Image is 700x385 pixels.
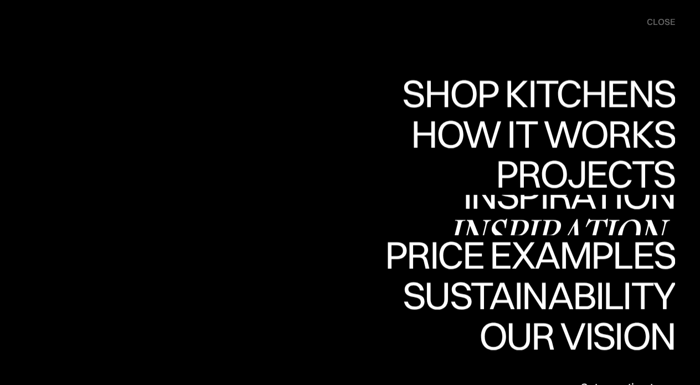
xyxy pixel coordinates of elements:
[385,274,675,313] div: Price examples
[636,11,675,33] div: menu
[385,235,675,274] div: Price examples
[408,153,675,192] div: How it works
[496,193,675,232] div: Projects
[397,74,675,114] a: Shop KitchensShop Kitchens
[397,113,675,151] div: Shop Kitchens
[496,154,675,193] div: Projects
[397,74,675,113] div: Shop Kitchens
[393,276,675,315] div: Sustainability
[470,316,675,355] div: Our vision
[385,235,675,276] a: Price examplesPrice examples
[447,215,675,254] div: Inspiration
[470,316,675,357] a: Our visionOur vision
[496,155,675,195] a: ProjectsProjects
[393,276,675,316] a: SustainabilitySustainability
[447,195,675,236] a: InspirationInspiration
[408,114,675,155] a: How it worksHow it works
[393,315,675,353] div: Sustainability
[447,176,675,215] div: Inspiration
[647,16,675,28] div: close
[408,114,675,153] div: How it works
